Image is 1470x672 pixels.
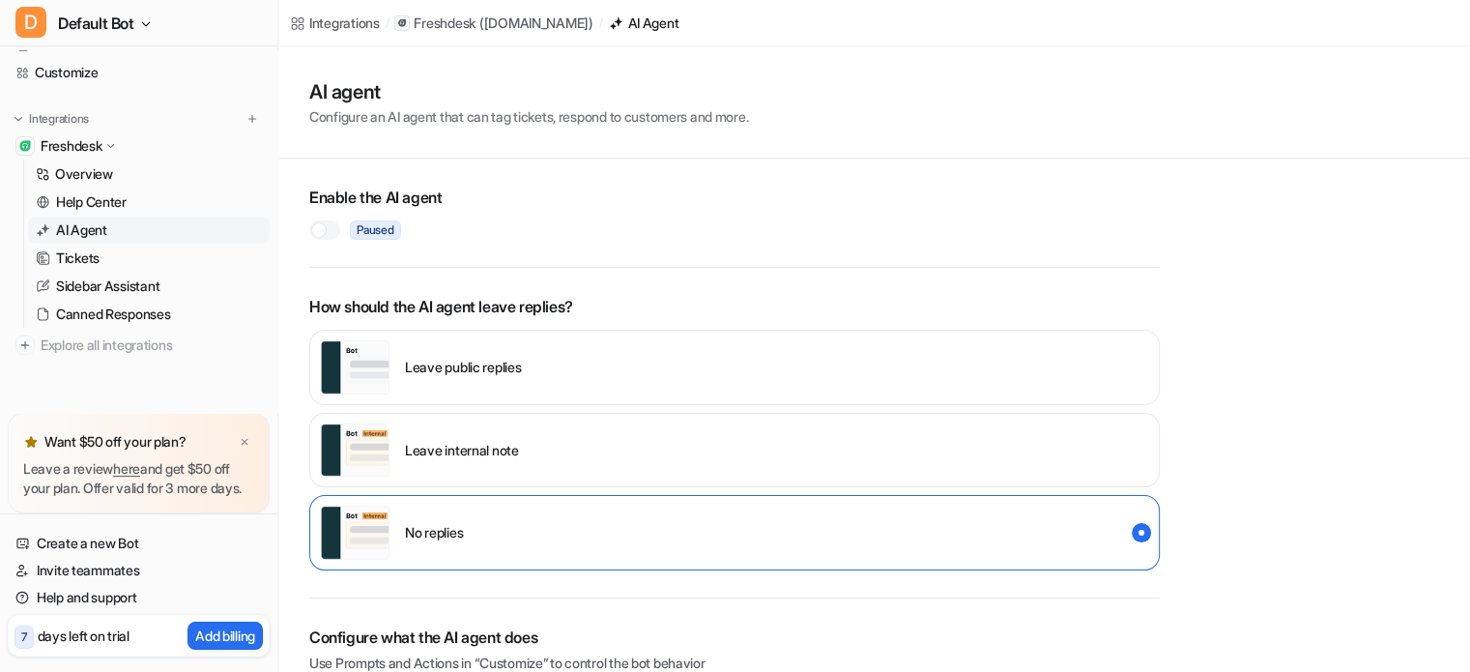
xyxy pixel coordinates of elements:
[8,584,270,611] a: Help and support
[350,220,401,240] span: Paused
[56,305,171,324] p: Canned Responses
[55,164,113,184] p: Overview
[15,336,35,355] img: explore all integrations
[56,248,100,268] p: Tickets
[56,192,127,212] p: Help Center
[21,628,27,646] p: 7
[309,77,748,106] h1: AI agent
[239,436,250,449] img: x
[599,15,603,32] span: /
[23,459,254,498] p: Leave a review and get $50 off your plan. Offer valid for 3 more days.
[609,13,679,33] a: AI Agent
[309,626,1160,649] h2: Configure what the AI agent does
[15,7,46,38] span: D
[320,506,389,560] img: user
[113,460,140,477] a: here
[58,10,134,37] span: Default Bot
[320,424,389,478] img: user
[19,140,31,152] img: Freshdesk
[28,161,270,188] a: Overview
[41,136,101,156] p: Freshdesk
[309,330,1160,405] div: external_reply
[56,220,107,240] p: AI Agent
[28,273,270,300] a: Sidebar Assistant
[405,440,519,460] p: Leave internal note
[245,112,259,126] img: menu_add.svg
[309,413,1160,488] div: internal_reply
[195,626,255,646] p: Add billing
[309,295,1160,318] p: How should the AI agent leave replies?
[309,186,1160,209] h2: Enable the AI agent
[405,522,463,542] p: No replies
[8,332,270,359] a: Explore all integrations
[386,15,389,32] span: /
[8,557,270,584] a: Invite teammates
[28,217,270,244] a: AI Agent
[8,530,270,557] a: Create a new Bot
[28,245,270,272] a: Tickets
[44,432,187,452] p: Want $50 off your plan?
[394,14,592,33] a: Freshdesk([DOMAIN_NAME])
[309,495,1160,570] div: disabled
[309,13,380,33] div: Integrations
[290,13,380,33] a: Integrations
[309,106,748,127] p: Configure an AI agent that can tag tickets, respond to customers and more.
[28,301,270,328] a: Canned Responses
[479,14,593,33] p: ( [DOMAIN_NAME] )
[405,357,521,377] p: Leave public replies
[23,434,39,450] img: star
[8,59,270,86] a: Customize
[628,13,679,33] div: AI Agent
[414,14,475,33] p: Freshdesk
[29,111,89,127] p: Integrations
[12,112,25,126] img: expand menu
[187,622,263,650] button: Add billing
[41,330,262,361] span: Explore all integrations
[56,277,159,296] p: Sidebar Assistant
[320,340,389,394] img: user
[38,626,130,646] p: days left on trial
[28,189,270,216] a: Help Center
[8,109,95,129] button: Integrations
